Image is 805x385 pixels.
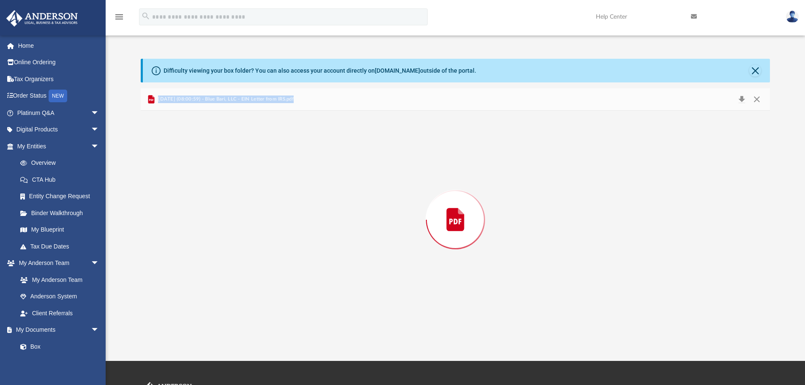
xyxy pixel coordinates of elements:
span: [DATE] (08:00:59) - Blue Bari, LLC - EIN Letter from IRS.pdf [156,96,294,103]
a: Digital Productsarrow_drop_down [6,121,112,138]
i: menu [114,12,124,22]
div: NEW [49,90,67,102]
button: Close [749,93,764,105]
a: Tax Due Dates [12,238,112,255]
span: arrow_drop_down [91,104,108,122]
a: Anderson System [12,288,108,305]
a: Binder Walkthrough [12,205,112,221]
span: arrow_drop_down [91,121,108,139]
img: Anderson Advisors Platinum Portal [4,10,80,27]
a: Entity Change Request [12,188,112,205]
i: search [141,11,150,21]
img: User Pic [786,11,799,23]
a: Overview [12,155,112,172]
a: My Anderson Teamarrow_drop_down [6,255,108,272]
a: menu [114,16,124,22]
a: Home [6,37,112,54]
a: CTA Hub [12,171,112,188]
a: Order StatusNEW [6,87,112,105]
div: Preview [141,88,770,329]
button: Close [749,65,761,76]
span: arrow_drop_down [91,138,108,155]
a: My Entitiesarrow_drop_down [6,138,112,155]
button: Download [734,93,749,105]
a: Platinum Q&Aarrow_drop_down [6,104,112,121]
a: Tax Organizers [6,71,112,87]
a: Box [12,338,104,355]
span: arrow_drop_down [91,255,108,272]
a: [DOMAIN_NAME] [375,67,420,74]
a: My Blueprint [12,221,108,238]
span: arrow_drop_down [91,322,108,339]
div: Difficulty viewing your box folder? You can also access your account directly on outside of the p... [164,66,476,75]
a: Client Referrals [12,305,108,322]
a: Online Ordering [6,54,112,71]
a: My Anderson Team [12,271,104,288]
a: My Documentsarrow_drop_down [6,322,108,339]
a: Meeting Minutes [12,355,108,372]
